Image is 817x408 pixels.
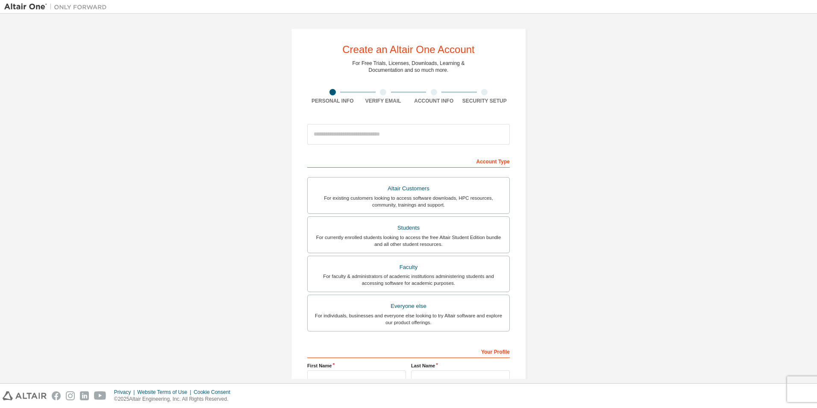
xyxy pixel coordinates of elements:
div: Account Info [408,98,459,104]
div: Personal Info [307,98,358,104]
img: Altair One [4,3,111,11]
div: For currently enrolled students looking to access the free Altair Student Edition bundle and all ... [313,234,504,248]
label: Last Name [411,362,510,369]
div: Create an Altair One Account [342,44,475,55]
div: Privacy [114,389,137,396]
img: youtube.svg [94,391,106,400]
div: Verify Email [358,98,409,104]
div: Students [313,222,504,234]
img: linkedin.svg [80,391,89,400]
div: Altair Customers [313,183,504,195]
img: instagram.svg [66,391,75,400]
div: For faculty & administrators of academic institutions administering students and accessing softwa... [313,273,504,287]
div: Everyone else [313,300,504,312]
div: Website Terms of Use [137,389,194,396]
p: © 2025 Altair Engineering, Inc. All Rights Reserved. [114,396,235,403]
div: Your Profile [307,344,510,358]
div: Account Type [307,154,510,168]
div: Security Setup [459,98,510,104]
img: altair_logo.svg [3,391,47,400]
div: Cookie Consent [194,389,235,396]
div: For existing customers looking to access software downloads, HPC resources, community, trainings ... [313,195,504,208]
div: Faculty [313,261,504,273]
img: facebook.svg [52,391,61,400]
div: For individuals, businesses and everyone else looking to try Altair software and explore our prod... [313,312,504,326]
div: For Free Trials, Licenses, Downloads, Learning & Documentation and so much more. [353,60,465,74]
label: First Name [307,362,406,369]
